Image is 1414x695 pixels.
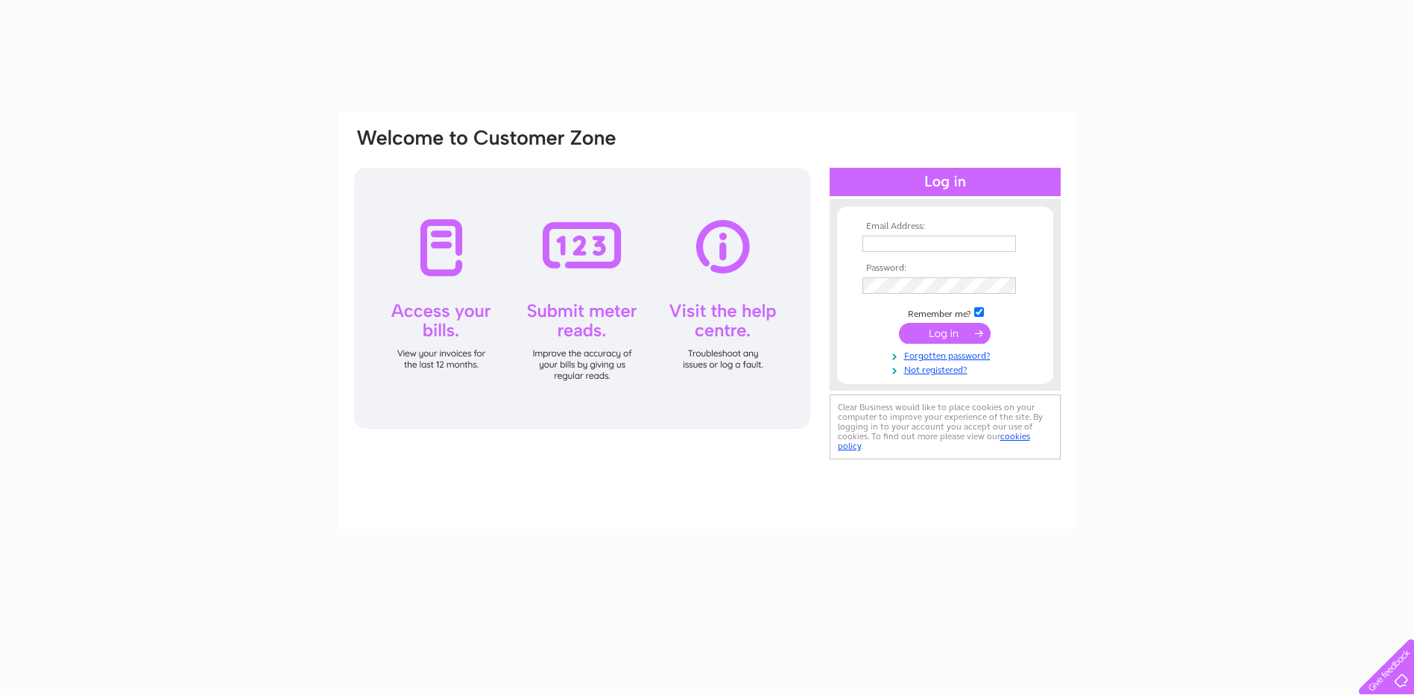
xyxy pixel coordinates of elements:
[859,305,1032,320] td: Remember me?
[838,431,1030,451] a: cookies policy
[830,394,1061,459] div: Clear Business would like to place cookies on your computer to improve your experience of the sit...
[862,362,1032,376] a: Not registered?
[862,347,1032,362] a: Forgotten password?
[859,221,1032,232] th: Email Address:
[899,323,991,344] input: Submit
[859,263,1032,274] th: Password:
